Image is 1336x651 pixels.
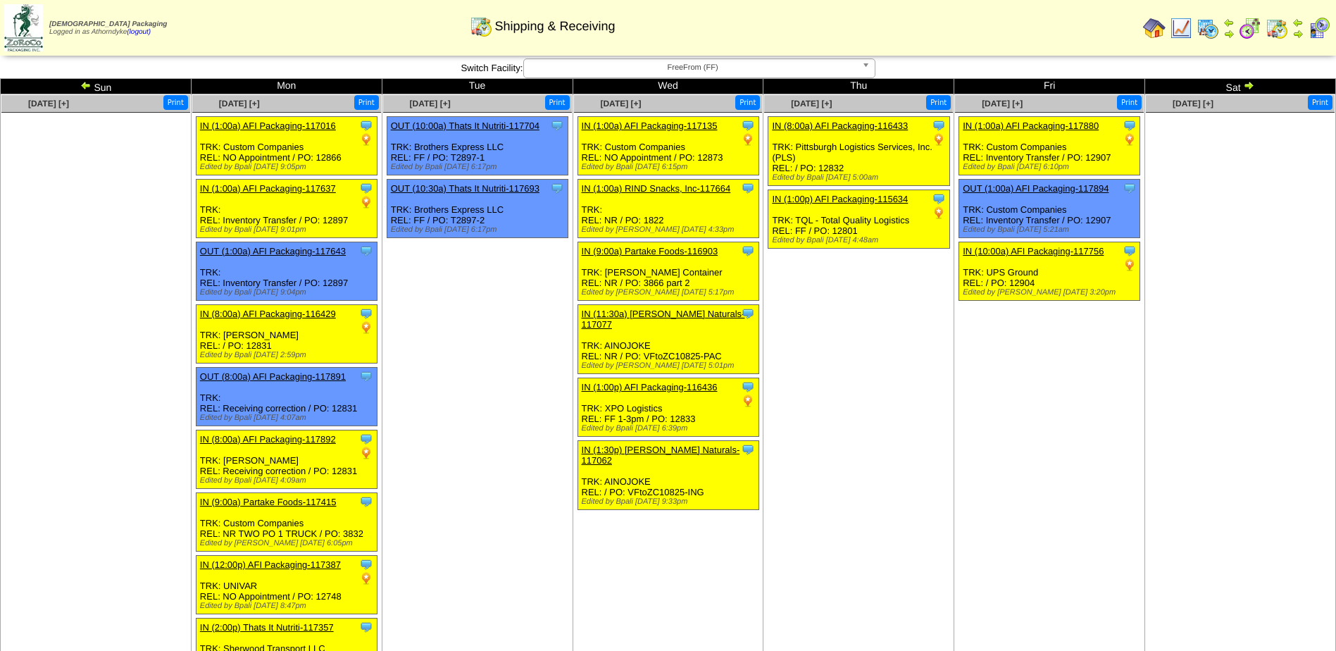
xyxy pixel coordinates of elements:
[582,120,718,131] a: IN (1:00a) AFI Packaging-117135
[550,181,564,195] img: Tooltip
[932,192,946,206] img: Tooltip
[200,371,346,382] a: OUT (8:00a) AFI Packaging-117891
[741,244,755,258] img: Tooltip
[1117,95,1142,110] button: Print
[359,195,373,209] img: PO
[741,306,755,321] img: Tooltip
[196,368,377,426] div: TRK: REL: Receiving correction / PO: 12831
[763,79,954,94] td: Thu
[391,120,539,131] a: OUT (10:00a) Thats It Nutriti-117704
[219,99,260,108] span: [DATE] [+]
[494,19,615,34] span: Shipping & Receiving
[578,378,758,437] div: TRK: XPO Logistics REL: FF 1-3pm / PO: 12833
[49,20,167,28] span: [DEMOGRAPHIC_DATA] Packaging
[926,95,951,110] button: Print
[410,99,451,108] a: [DATE] [+]
[963,225,1140,234] div: Edited by Bpali [DATE] 5:21am
[470,15,492,37] img: calendarinout.gif
[582,225,758,234] div: Edited by [PERSON_NAME] [DATE] 4:33pm
[1308,17,1330,39] img: calendarcustomer.gif
[1292,28,1304,39] img: arrowright.gif
[49,20,167,36] span: Logged in as Athorndyke
[1123,118,1137,132] img: Tooltip
[4,4,43,51] img: zoroco-logo-small.webp
[1239,17,1261,39] img: calendarblend.gif
[1123,132,1137,147] img: PO
[1173,99,1213,108] a: [DATE] [+]
[582,424,758,433] div: Edited by Bpali [DATE] 6:39pm
[741,442,755,457] img: Tooltip
[772,173,949,182] div: Edited by Bpali [DATE] 5:00am
[1123,244,1137,258] img: Tooltip
[578,117,758,175] div: TRK: Custom Companies REL: NO Appointment / PO: 12873
[932,118,946,132] img: Tooltip
[741,380,755,394] img: Tooltip
[530,59,856,76] span: FreeFrom (FF)
[768,117,949,186] div: TRK: Pittsburgh Logistics Services, Inc. (PLS) REL: / PO: 12832
[359,306,373,321] img: Tooltip
[359,181,373,195] img: Tooltip
[359,321,373,335] img: PO
[741,132,755,147] img: PO
[582,246,718,256] a: IN (9:00a) Partake Foods-116903
[959,180,1140,238] div: TRK: Custom Companies REL: Inventory Transfer / PO: 12907
[200,622,334,633] a: IN (2:00p) Thats It Nutriti-117357
[963,246,1104,256] a: IN (10:00a) AFI Packaging-117756
[359,132,373,147] img: PO
[741,118,755,132] img: Tooltip
[196,242,377,301] div: TRK: REL: Inventory Transfer / PO: 12897
[200,414,377,422] div: Edited by Bpali [DATE] 4:07am
[28,99,69,108] span: [DATE] [+]
[959,117,1140,175] div: TRK: Custom Companies REL: Inventory Transfer / PO: 12907
[963,288,1140,297] div: Edited by [PERSON_NAME] [DATE] 3:20pm
[963,163,1140,171] div: Edited by Bpali [DATE] 6:10pm
[1292,17,1304,28] img: arrowleft.gif
[982,99,1023,108] span: [DATE] [+]
[735,95,760,110] button: Print
[578,242,758,301] div: TRK: [PERSON_NAME] Container REL: NR / PO: 3866 part 2
[191,79,382,94] td: Mon
[1123,258,1137,272] img: PO
[359,432,373,446] img: Tooltip
[932,206,946,220] img: PO
[1145,79,1336,94] td: Sat
[600,99,641,108] a: [DATE] [+]
[791,99,832,108] a: [DATE] [+]
[200,476,377,485] div: Edited by Bpali [DATE] 4:09am
[382,79,573,94] td: Tue
[573,79,763,94] td: Wed
[550,118,564,132] img: Tooltip
[1223,17,1235,28] img: arrowleft.gif
[387,180,568,238] div: TRK: Brothers Express LLC REL: FF / PO: T2897-2
[772,236,949,244] div: Edited by Bpali [DATE] 4:48am
[196,180,377,238] div: TRK: REL: Inventory Transfer / PO: 12897
[582,445,740,466] a: IN (1:30p) [PERSON_NAME] Naturals-117062
[963,120,1099,131] a: IN (1:00a) AFI Packaging-117880
[582,382,718,392] a: IN (1:00p) AFI Packaging-116436
[1123,181,1137,195] img: Tooltip
[582,163,758,171] div: Edited by Bpali [DATE] 6:15pm
[196,305,377,364] div: TRK: [PERSON_NAME] REL: / PO: 12831
[1170,17,1192,39] img: line_graph.gif
[163,95,188,110] button: Print
[359,369,373,383] img: Tooltip
[963,183,1109,194] a: OUT (1:00a) AFI Packaging-117894
[959,242,1140,301] div: TRK: UPS Ground REL: / PO: 12904
[741,181,755,195] img: Tooltip
[582,497,758,506] div: Edited by Bpali [DATE] 9:33pm
[545,95,570,110] button: Print
[80,80,92,91] img: arrowleft.gif
[391,225,568,234] div: Edited by Bpali [DATE] 6:17pm
[359,446,373,460] img: PO
[200,539,377,547] div: Edited by [PERSON_NAME] [DATE] 6:05pm
[359,571,373,585] img: PO
[359,495,373,509] img: Tooltip
[768,190,949,249] div: TRK: TQL - Total Quality Logistics REL: FF / PO: 12801
[578,305,758,374] div: TRK: AINOJOKE REL: NR / PO: VFtoZC10825-PAC
[578,180,758,238] div: TRK: REL: NR / PO: 1822
[200,246,346,256] a: OUT (1:00a) AFI Packaging-117643
[200,309,336,319] a: IN (8:00a) AFI Packaging-116429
